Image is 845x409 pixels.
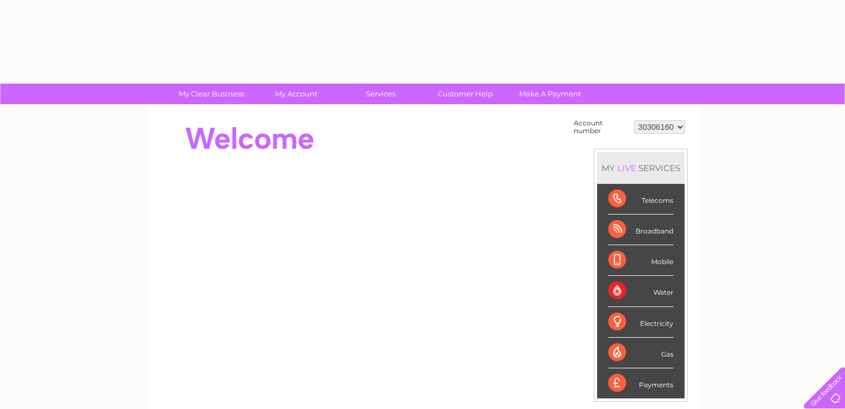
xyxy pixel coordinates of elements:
[608,368,673,398] div: Payments
[165,84,257,104] a: My Clear Business
[597,152,685,184] div: MY SERVICES
[250,84,342,104] a: My Account
[608,245,673,276] div: Mobile
[335,84,427,104] a: Services
[504,84,596,104] a: Make A Payment
[608,215,673,245] div: Broadband
[608,338,673,368] div: Gas
[608,276,673,306] div: Water
[608,307,673,338] div: Electricity
[615,163,638,173] div: LIVE
[419,84,511,104] a: Customer Help
[571,116,632,138] td: Account number
[608,184,673,215] div: Telecoms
